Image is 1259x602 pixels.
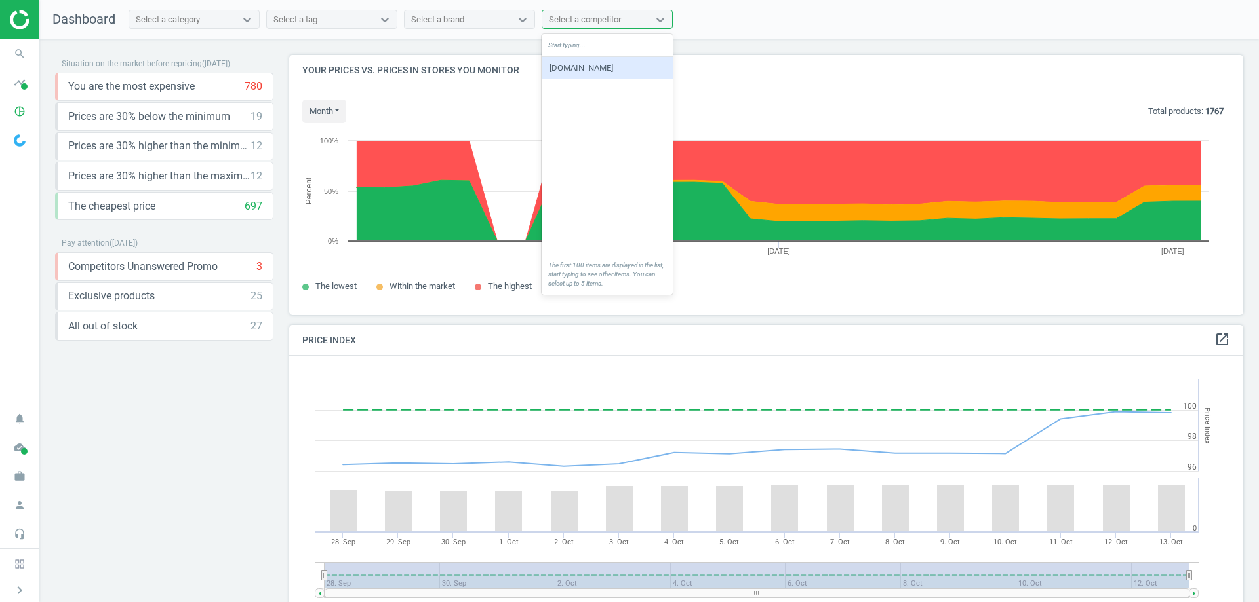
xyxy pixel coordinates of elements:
tspan: 29. Sep [386,538,410,546]
div: Select a competitor [549,14,621,26]
tspan: 12. Oct [1104,538,1128,546]
div: 3 [256,259,262,274]
tspan: Percent [304,177,313,204]
div: [DOMAIN_NAME] [542,57,673,79]
text: 50% [324,187,338,195]
tspan: 9. Oct [940,538,960,546]
img: ajHJNr6hYgQAAAAASUVORK5CYII= [10,10,103,29]
span: Prices are 30% higher than the maximal [68,169,250,183]
b: 1767 [1205,106,1224,116]
tspan: 13. Oct [1159,538,1183,546]
span: You are the most expensive [68,79,195,94]
span: All out of stock [68,319,138,333]
span: ( [DATE] ) [110,238,138,248]
span: The lowest [315,281,357,291]
div: The first 100 items are displayed in the list, start typing to see other items. You can select up... [542,254,673,294]
tspan: 28. Sep [331,538,355,546]
text: 100 [1183,402,1197,411]
div: Select a brand [411,14,464,26]
span: The highest [488,281,532,291]
tspan: 30. Sep [441,538,466,546]
text: 96 [1188,462,1197,472]
i: cloud_done [7,435,32,460]
p: Total products: [1148,105,1224,117]
text: 98 [1188,432,1197,441]
text: 100% [320,137,338,145]
button: month [302,100,346,123]
div: 19 [250,109,262,124]
a: open_in_new [1214,331,1230,348]
div: 12 [250,169,262,183]
tspan: 10. Oct [993,538,1017,546]
tspan: 3. Oct [609,538,629,546]
span: Pay attention [62,238,110,248]
div: 25 [250,289,262,303]
tspan: 8. Oct [885,538,905,546]
tspan: 4. Oct [664,538,684,546]
button: chevron_right [3,582,36,599]
div: Select a category [136,14,200,26]
i: notifications [7,406,32,431]
tspan: 1. Oct [499,538,519,546]
i: open_in_new [1214,331,1230,347]
span: Situation on the market before repricing [62,59,202,68]
i: chevron_right [12,582,28,598]
span: Dashboard [52,11,115,27]
i: timeline [7,70,32,95]
tspan: 6. Oct [775,538,795,546]
div: 12 [250,139,262,153]
div: 780 [245,79,262,94]
div: Select a tag [273,14,317,26]
tspan: [DATE] [1161,247,1184,255]
i: pie_chart_outlined [7,99,32,124]
h4: Price Index [289,325,1243,356]
div: 697 [245,199,262,214]
i: search [7,41,32,66]
div: Start typing... [542,34,673,57]
tspan: Price Index [1203,407,1212,443]
span: Prices are 30% below the minimum [68,109,230,124]
span: Prices are 30% higher than the minimum [68,139,250,153]
div: 27 [250,319,262,333]
tspan: 11. Oct [1049,538,1073,546]
tspan: 2. Oct [554,538,574,546]
i: work [7,464,32,489]
text: 0 [1193,524,1197,533]
span: Competitors Unanswered Promo [68,259,218,274]
i: headset_mic [7,521,32,546]
span: Within the market [390,281,455,291]
h4: Your prices vs. prices in stores you monitor [289,55,1243,86]
span: Exclusive products [68,289,155,303]
tspan: 5. Oct [719,538,739,546]
span: ( [DATE] ) [202,59,230,68]
img: wGWNvw8QSZomAAAAABJRU5ErkJggg== [14,134,26,147]
i: person [7,493,32,517]
text: 0% [328,237,338,245]
tspan: 7. Oct [830,538,850,546]
tspan: [DATE] [767,247,790,255]
span: The cheapest price [68,199,155,214]
div: grid [542,57,673,254]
